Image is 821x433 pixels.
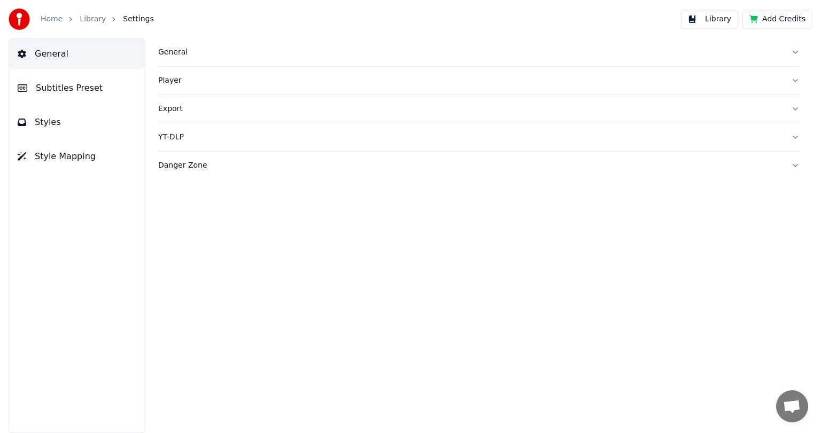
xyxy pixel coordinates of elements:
[9,9,30,30] img: youka
[41,14,154,25] nav: breadcrumb
[123,14,153,25] span: Settings
[36,82,103,95] span: Subtitles Preset
[9,39,145,69] button: General
[158,47,783,58] div: General
[158,95,800,123] button: Export
[41,14,63,25] a: Home
[9,141,145,171] button: Style Mapping
[158,160,783,171] div: Danger Zone
[158,38,800,66] button: General
[158,132,783,143] div: YT-DLP
[158,104,783,114] div: Export
[158,123,800,151] button: YT-DLP
[35,48,68,60] span: General
[80,14,106,25] a: Library
[35,150,96,163] span: Style Mapping
[9,73,145,103] button: Subtitles Preset
[158,67,800,95] button: Player
[158,152,800,179] button: Danger Zone
[681,10,738,29] button: Library
[9,107,145,137] button: Styles
[742,10,812,29] button: Add Credits
[158,75,783,86] div: Player
[776,390,808,422] a: Open chat
[35,116,61,129] span: Styles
